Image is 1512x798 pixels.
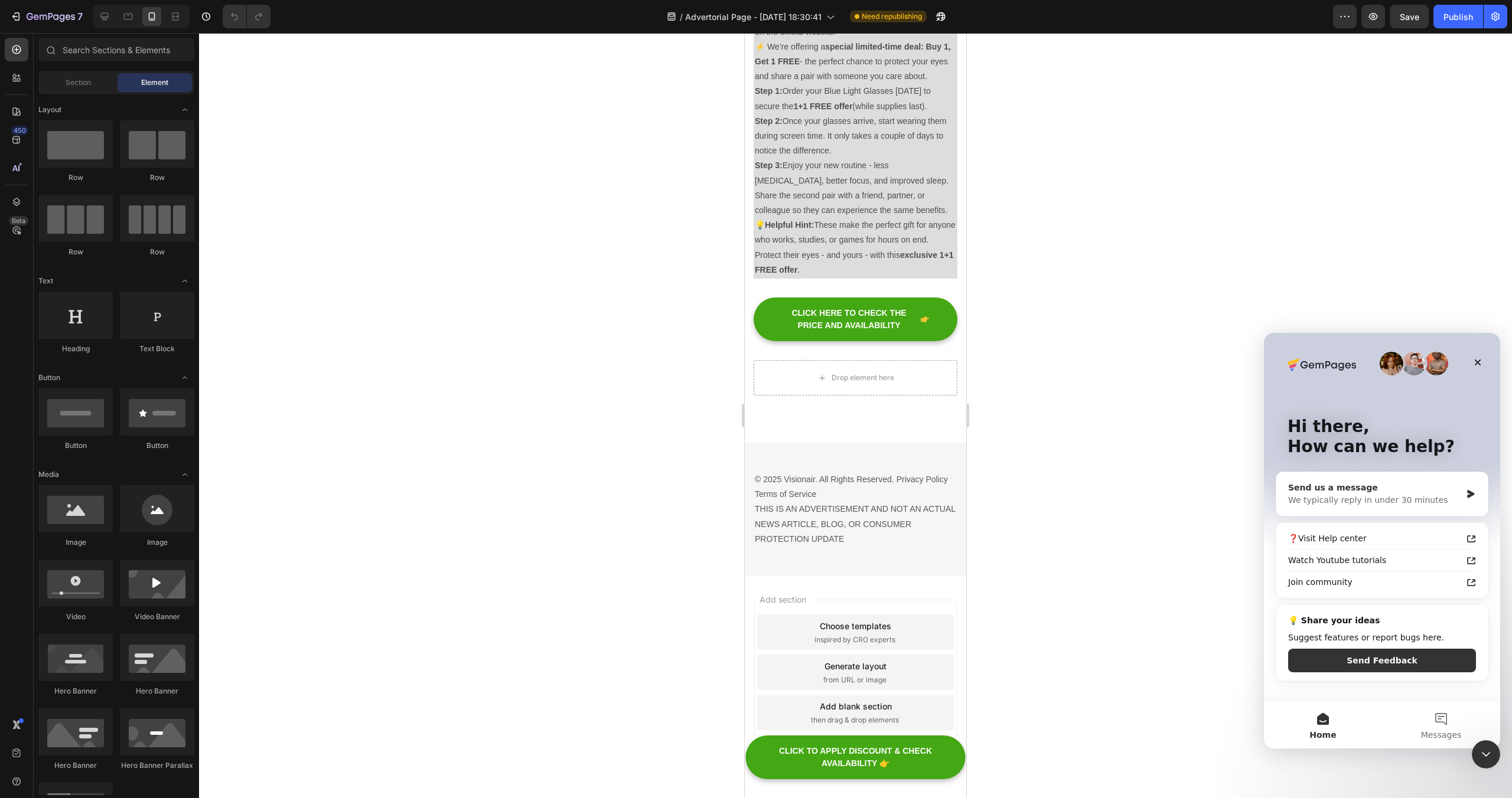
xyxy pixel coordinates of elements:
span: Toggle open [175,368,194,387]
div: Row [120,172,194,183]
div: Hero Banner [38,686,113,696]
div: Video Banner [120,611,194,622]
div: Hero Banner Parallax [120,760,194,771]
div: Button [120,440,194,451]
button: Publish [1433,5,1483,28]
div: Row [38,247,113,257]
input: Search Sections & Elements [38,38,194,61]
div: Row [38,172,113,183]
button: Save [1390,5,1429,28]
span: Advertorial Page - [DATE] 18:30:41 [685,11,822,23]
div: Publish [1443,11,1473,23]
span: Button [38,372,60,383]
iframe: Intercom live chat [1264,333,1500,748]
div: Hero Banner [38,760,113,771]
div: Image [120,537,194,548]
span: Media [38,469,59,480]
div: Row [120,247,194,257]
div: Hero Banner [120,686,194,696]
div: Text Block [120,344,194,354]
div: Button [38,440,113,451]
span: Toggle open [175,100,194,119]
span: Need republishing [862,11,922,22]
div: Image [38,537,113,548]
span: Toggle open [175,272,194,290]
div: 450 [11,126,28,135]
div: Heading [38,344,113,354]
span: Text [38,276,53,286]
span: / [680,11,683,23]
div: Undo/Redo [223,5,271,28]
span: Toggle open [175,465,194,484]
span: Element [141,77,168,88]
iframe: Intercom live chat [1472,740,1500,768]
iframe: Design area [745,33,966,798]
span: Save [1400,12,1419,22]
span: Section [66,77,91,88]
span: Layout [38,104,61,115]
button: 7 [5,5,88,28]
div: Video [38,611,113,622]
p: 7 [77,9,83,24]
div: Beta [9,216,28,225]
